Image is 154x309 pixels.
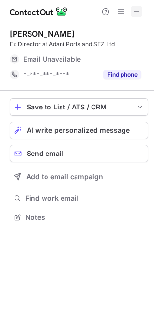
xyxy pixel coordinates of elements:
button: Add to email campaign [10,168,148,185]
button: Reveal Button [103,70,141,79]
button: Notes [10,211,148,224]
img: ContactOut v5.3.10 [10,6,68,17]
button: Find work email [10,191,148,205]
button: save-profile-one-click [10,98,148,116]
span: Notes [25,213,144,222]
span: Send email [27,150,63,157]
span: Find work email [25,194,144,202]
button: AI write personalized message [10,122,148,139]
div: Save to List / ATS / CRM [27,103,131,111]
span: Email Unavailable [23,55,81,63]
span: AI write personalized message [27,126,130,134]
button: Send email [10,145,148,162]
span: Add to email campaign [26,173,103,181]
div: [PERSON_NAME] [10,29,75,39]
div: Ex Director at Adani Ports and SEZ Ltd [10,40,148,48]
